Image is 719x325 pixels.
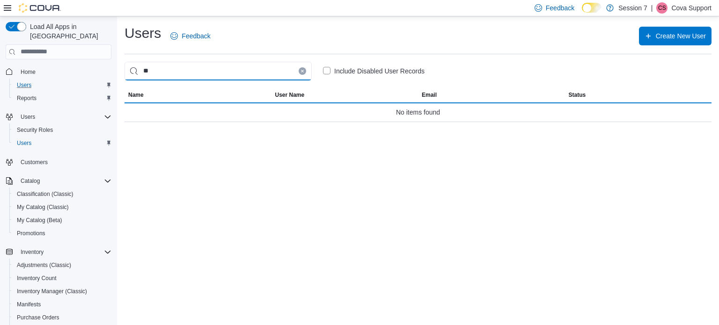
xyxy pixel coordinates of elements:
[17,203,69,211] span: My Catalog (Classic)
[13,228,111,239] span: Promotions
[639,27,712,45] button: Create New User
[17,175,111,187] span: Catalog
[13,93,111,104] span: Reports
[17,139,31,147] span: Users
[17,175,44,187] button: Catalog
[13,260,111,271] span: Adjustments (Classic)
[2,65,115,79] button: Home
[2,246,115,259] button: Inventory
[9,311,115,324] button: Purchase Orders
[13,137,35,149] a: Users
[17,66,111,78] span: Home
[9,79,115,92] button: Users
[13,273,60,284] a: Inventory Count
[17,314,59,321] span: Purchase Orders
[13,286,111,297] span: Inventory Manager (Classic)
[13,215,66,226] a: My Catalog (Beta)
[17,190,73,198] span: Classification (Classic)
[17,246,111,258] span: Inventory
[13,228,49,239] a: Promotions
[13,137,111,149] span: Users
[658,2,666,14] span: CS
[17,246,47,258] button: Inventory
[182,31,210,41] span: Feedback
[546,3,574,13] span: Feedback
[128,91,144,99] span: Name
[9,272,115,285] button: Inventory Count
[656,2,668,14] div: Cova Support
[582,3,602,13] input: Dark Mode
[13,79,111,91] span: Users
[17,261,71,269] span: Adjustments (Classic)
[9,188,115,201] button: Classification (Classic)
[13,312,63,323] a: Purchase Orders
[167,27,214,45] a: Feedback
[618,2,647,14] p: Session 7
[299,67,306,75] button: Clear input
[9,227,115,240] button: Promotions
[17,94,37,102] span: Reports
[13,286,91,297] a: Inventory Manager (Classic)
[17,230,45,237] span: Promotions
[13,124,111,136] span: Security Roles
[13,273,111,284] span: Inventory Count
[21,113,35,121] span: Users
[17,274,57,282] span: Inventory Count
[17,66,39,78] a: Home
[125,24,161,43] h1: Users
[13,260,75,271] a: Adjustments (Classic)
[9,137,115,150] button: Users
[9,92,115,105] button: Reports
[19,3,61,13] img: Cova
[2,155,115,169] button: Customers
[2,110,115,123] button: Users
[13,299,111,310] span: Manifests
[422,91,437,99] span: Email
[323,65,425,77] label: Include Disabled User Records
[17,157,51,168] a: Customers
[9,298,115,311] button: Manifests
[13,124,57,136] a: Security Roles
[21,68,36,76] span: Home
[2,174,115,188] button: Catalog
[9,214,115,227] button: My Catalog (Beta)
[13,188,111,200] span: Classification (Classic)
[21,159,48,166] span: Customers
[17,111,111,123] span: Users
[656,31,706,41] span: Create New User
[17,217,62,224] span: My Catalog (Beta)
[13,79,35,91] a: Users
[9,285,115,298] button: Inventory Manager (Classic)
[17,111,39,123] button: Users
[13,202,111,213] span: My Catalog (Classic)
[17,288,87,295] span: Inventory Manager (Classic)
[13,188,77,200] a: Classification (Classic)
[396,107,440,118] span: No items found
[671,2,712,14] p: Cova Support
[651,2,653,14] p: |
[275,91,305,99] span: User Name
[26,22,111,41] span: Load All Apps in [GEOGRAPHIC_DATA]
[9,201,115,214] button: My Catalog (Classic)
[17,301,41,308] span: Manifests
[13,93,40,104] a: Reports
[9,259,115,272] button: Adjustments (Classic)
[13,215,111,226] span: My Catalog (Beta)
[17,156,111,168] span: Customers
[13,202,73,213] a: My Catalog (Classic)
[21,248,44,256] span: Inventory
[9,123,115,137] button: Security Roles
[17,81,31,89] span: Users
[569,91,586,99] span: Status
[21,177,40,185] span: Catalog
[13,299,44,310] a: Manifests
[13,312,111,323] span: Purchase Orders
[17,126,53,134] span: Security Roles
